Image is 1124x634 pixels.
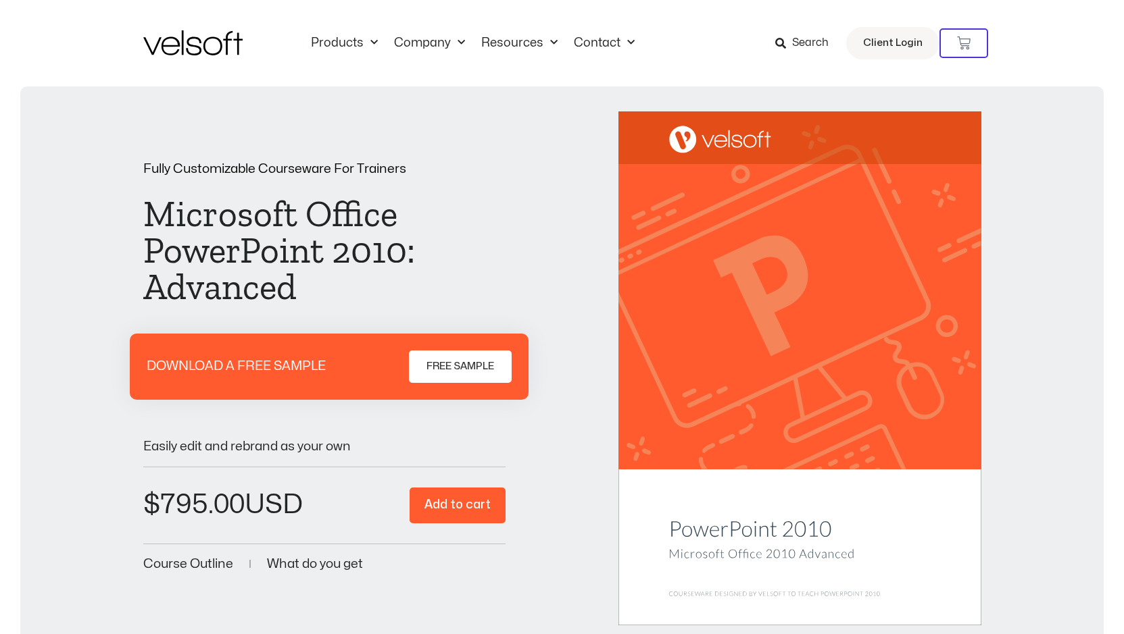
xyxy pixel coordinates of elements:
a: Client Login [846,27,939,59]
span: $ [143,492,160,518]
a: Search [775,32,838,55]
a: What do you get [267,558,363,571]
a: CompanyMenu Toggle [386,36,473,51]
a: ProductsMenu Toggle [303,36,386,51]
button: Add to cart [410,487,506,523]
a: ResourcesMenu Toggle [473,36,566,51]
img: Velsoft Training Materials [143,30,243,55]
nav: Menu [303,36,643,51]
img: Second Product Image [618,111,981,625]
span: Search [792,34,829,52]
p: Fully Customizable Courseware For Trainers [143,163,506,176]
h1: Microsoft Office PowerPoint 2010: Advanced [143,196,506,305]
span: FREE SAMPLE [426,359,494,375]
p: Easily edit and rebrand as your own [143,440,506,453]
a: ContactMenu Toggle [566,36,643,51]
a: Course Outline [143,558,233,571]
p: DOWNLOAD A FREE SAMPLE [147,360,326,373]
a: FREE SAMPLE [409,350,512,383]
span: Client Login [863,34,923,52]
bdi: 795.00 [143,492,245,518]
